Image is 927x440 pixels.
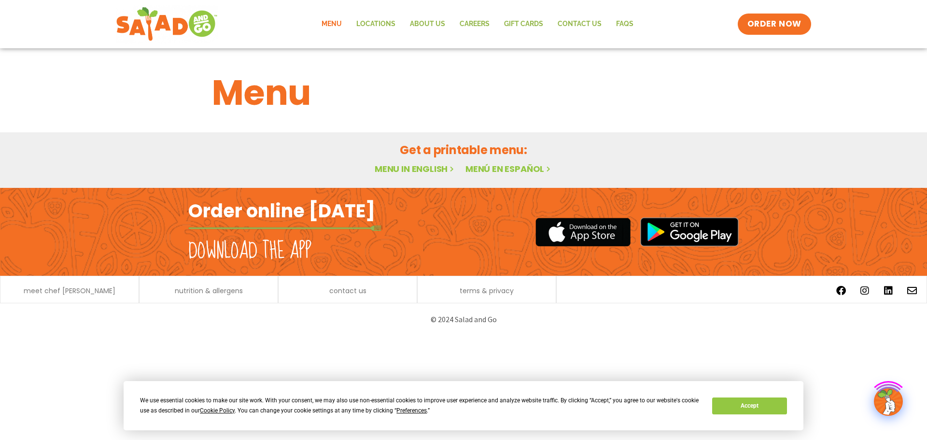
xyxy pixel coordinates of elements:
p: © 2024 Salad and Go [193,313,734,326]
a: GIFT CARDS [497,13,550,35]
span: Cookie Policy [200,407,235,414]
nav: Menu [314,13,641,35]
a: Locations [349,13,403,35]
button: Accept [712,397,787,414]
a: ORDER NOW [738,14,811,35]
span: Preferences [396,407,427,414]
img: google_play [640,217,739,246]
a: nutrition & allergens [175,287,243,294]
a: contact us [329,287,366,294]
a: Menú en español [465,163,552,175]
a: About Us [403,13,452,35]
h1: Menu [212,67,715,119]
img: fork [188,226,381,231]
img: new-SAG-logo-768×292 [116,5,218,43]
span: ORDER NOW [747,18,801,30]
h2: Download the app [188,238,311,265]
a: Contact Us [550,13,609,35]
div: We use essential cookies to make our site work. With your consent, we may also use non-essential ... [140,396,701,416]
a: Menu in English [375,163,456,175]
a: Menu [314,13,349,35]
h2: Order online [DATE] [188,199,375,223]
a: terms & privacy [460,287,514,294]
img: appstore [535,216,631,248]
a: meet chef [PERSON_NAME] [24,287,115,294]
div: Cookie Consent Prompt [124,381,803,430]
a: Careers [452,13,497,35]
h2: Get a printable menu: [212,142,715,158]
a: FAQs [609,13,641,35]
